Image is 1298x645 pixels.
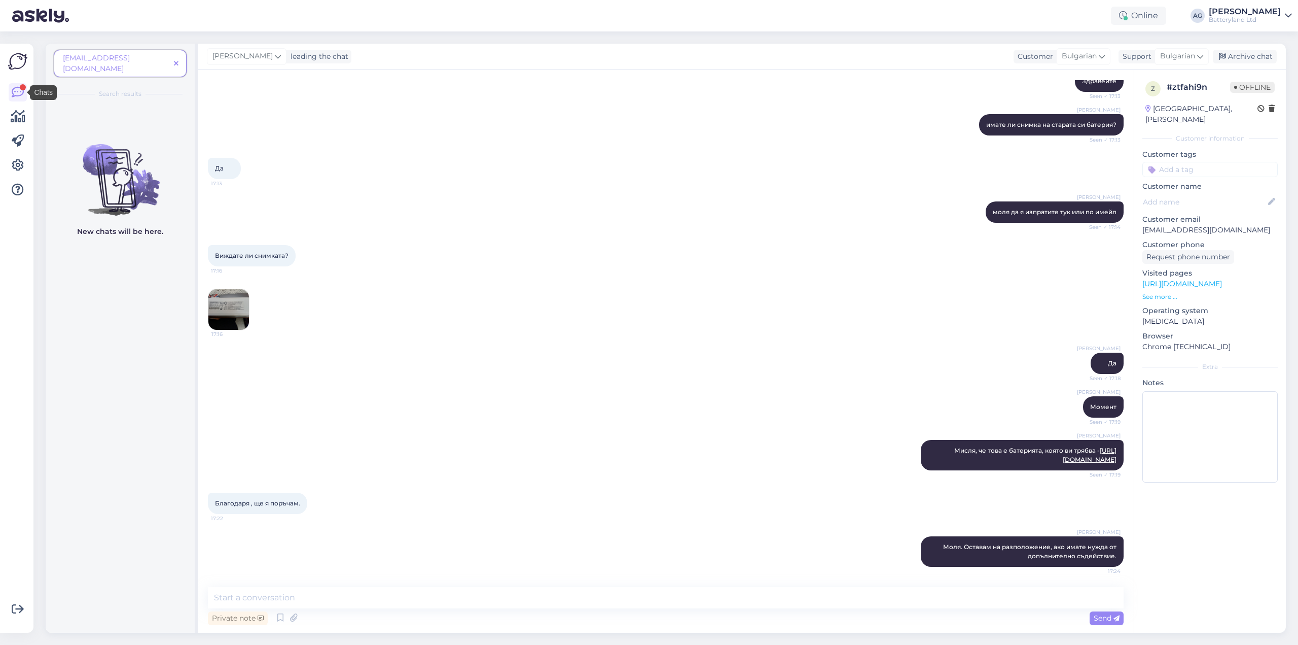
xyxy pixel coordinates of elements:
[1077,432,1121,439] span: [PERSON_NAME]
[1142,225,1278,235] p: [EMAIL_ADDRESS][DOMAIN_NAME]
[1142,316,1278,327] p: [MEDICAL_DATA]
[1083,223,1121,231] span: Seen ✓ 17:14
[1142,181,1278,192] p: Customer name
[208,612,268,625] div: Private note
[1094,614,1120,623] span: Send
[211,180,249,187] span: 17:13
[215,252,289,259] span: Виждате ли снимката?
[1142,162,1278,177] input: Add a tag
[954,447,1116,463] span: Мисля, че това е батерията, която ви трябва -
[1213,50,1277,63] div: Archive chat
[1209,8,1281,16] div: [PERSON_NAME]
[1142,240,1278,250] p: Customer phone
[1077,106,1121,114] span: [PERSON_NAME]
[1142,268,1278,279] p: Visited pages
[1143,196,1266,208] input: Add name
[1111,7,1166,25] div: Online
[1062,51,1097,62] span: Bulgarian
[1090,403,1116,411] span: Момент
[1230,82,1275,93] span: Offline
[286,51,348,62] div: leading the chat
[215,499,300,507] span: Благодаря , ще я поръчам.
[1077,388,1121,396] span: [PERSON_NAME]
[1082,77,1116,85] span: Здравейте
[208,289,249,330] img: Attachment
[1191,9,1205,23] div: AG
[63,53,130,73] span: [EMAIL_ADDRESS][DOMAIN_NAME]
[1142,250,1234,264] div: Request phone number
[1077,528,1121,536] span: [PERSON_NAME]
[99,89,141,98] span: Search results
[1142,362,1278,371] div: Extra
[1209,16,1281,24] div: Batteryland Ltd
[211,267,249,275] span: 17:16
[30,85,57,100] div: Chats
[211,330,249,338] span: 17:16
[1142,134,1278,143] div: Customer information
[1083,375,1121,382] span: Seen ✓ 17:18
[77,226,163,237] p: New chats will be here.
[1142,305,1278,316] p: Operating system
[1151,85,1155,92] span: z
[993,208,1116,216] span: моля да я изпратите тук или по имейл
[1083,418,1121,426] span: Seen ✓ 17:19
[1083,471,1121,479] span: Seen ✓ 17:19
[1077,193,1121,201] span: [PERSON_NAME]
[1083,136,1121,144] span: Seen ✓ 17:13
[1083,92,1121,100] span: Seen ✓ 17:13
[1142,149,1278,160] p: Customer tags
[1083,567,1121,575] span: 17:24
[1119,51,1151,62] div: Support
[1142,342,1278,352] p: Chrome [TECHNICAL_ID]
[1142,292,1278,301] p: See more ...
[211,515,249,522] span: 17:22
[1145,104,1257,125] div: [GEOGRAPHIC_DATA], [PERSON_NAME]
[215,164,224,172] span: Да
[1108,359,1116,367] span: Да
[986,121,1116,128] span: имате ли снимка на старата си батерия?
[1167,81,1230,93] div: # ztfahi9n
[1209,8,1292,24] a: [PERSON_NAME]Batteryland Ltd
[1142,331,1278,342] p: Browser
[1014,51,1053,62] div: Customer
[1160,51,1195,62] span: Bulgarian
[1077,345,1121,352] span: [PERSON_NAME]
[1142,279,1222,288] a: [URL][DOMAIN_NAME]
[46,126,195,217] img: No chats
[1142,378,1278,388] p: Notes
[1142,214,1278,225] p: Customer email
[212,51,273,62] span: [PERSON_NAME]
[943,543,1118,560] span: Моля. Оставам на разположение, ако имате нужда от допълнително съдействие.
[8,52,27,71] img: Askly Logo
